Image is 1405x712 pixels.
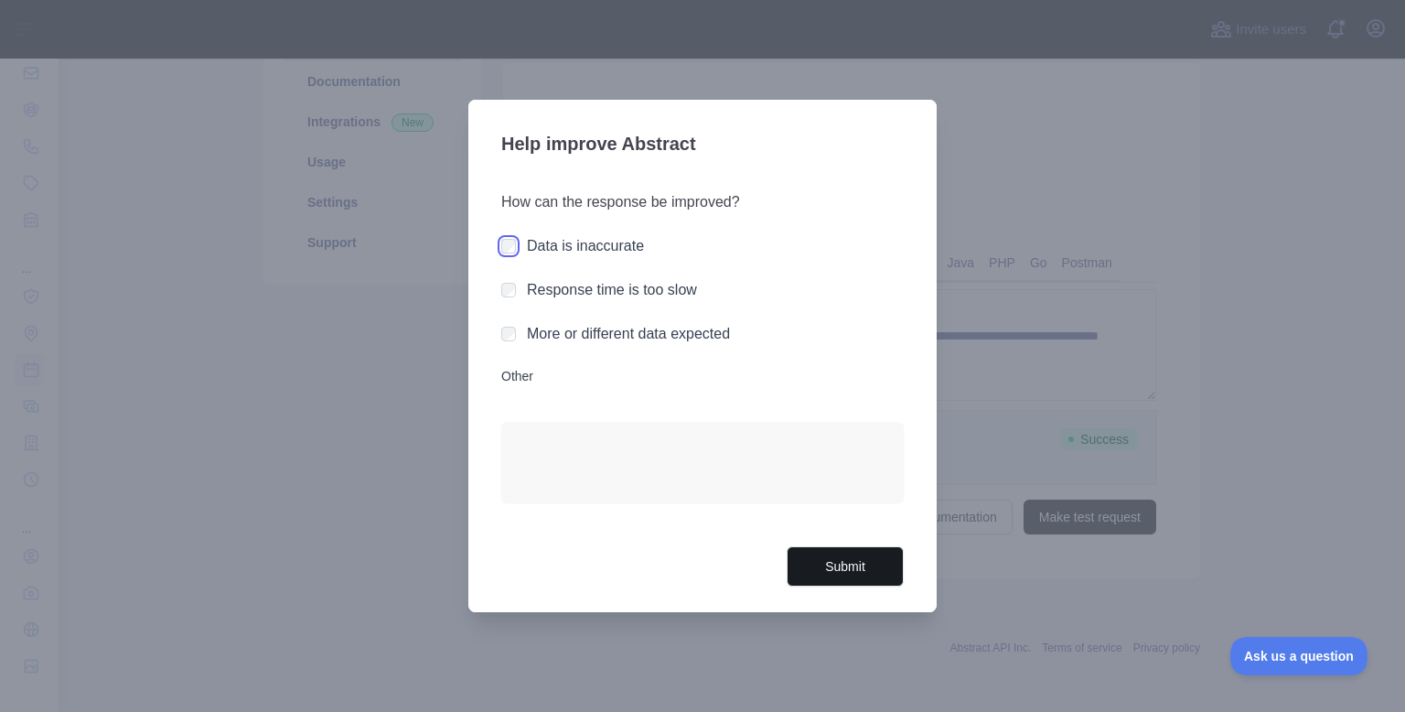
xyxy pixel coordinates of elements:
label: More or different data expected [527,326,730,341]
label: Response time is too slow [527,282,697,297]
h3: How can the response be improved? [501,191,904,213]
label: Other [501,367,904,385]
label: Data is inaccurate [527,238,644,254]
button: Submit [787,546,904,588]
h3: Help improve Abstract [501,122,904,169]
iframe: Toggle Customer Support [1230,637,1368,675]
